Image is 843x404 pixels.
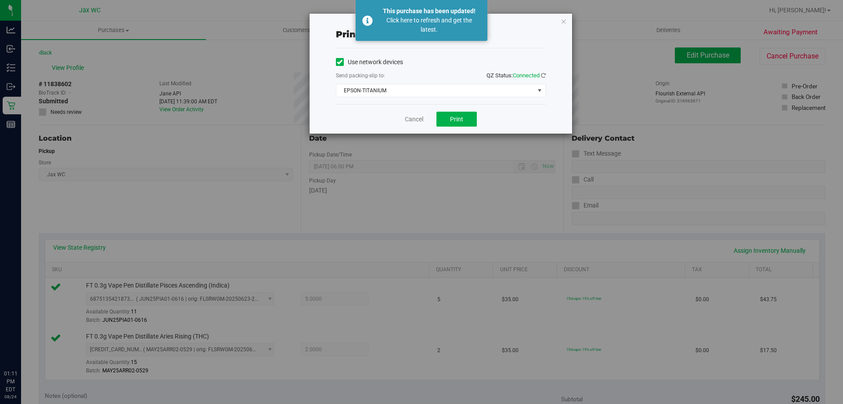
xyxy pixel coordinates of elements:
[513,72,540,79] span: Connected
[450,116,463,123] span: Print
[486,72,546,79] span: QZ Status:
[405,115,423,124] a: Cancel
[336,29,423,40] span: Print packing-slip
[534,84,545,97] span: select
[336,84,534,97] span: EPSON-TITANIUM
[436,112,477,127] button: Print
[336,72,385,80] label: Send packing-slip to:
[378,16,481,34] div: Click here to refresh and get the latest.
[336,58,403,67] label: Use network devices
[9,334,35,360] iframe: Resource center
[378,7,481,16] div: This purchase has been updated!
